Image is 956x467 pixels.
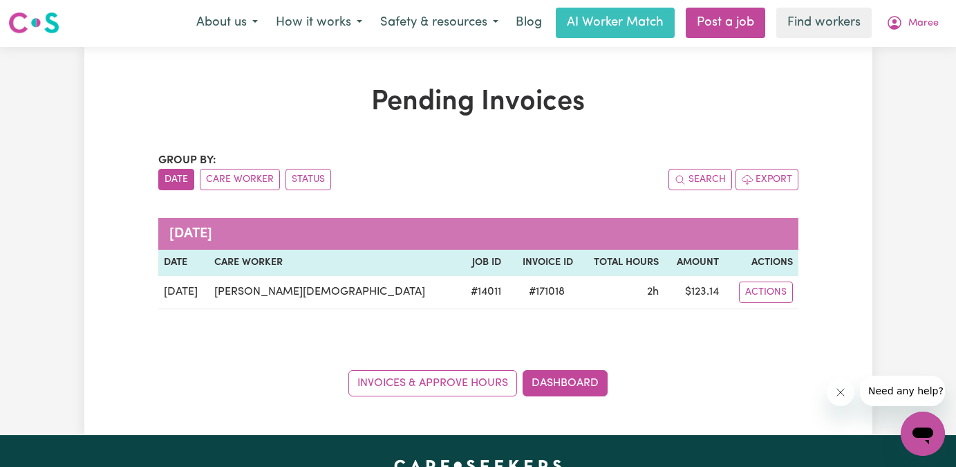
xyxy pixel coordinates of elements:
span: # 171018 [521,284,573,300]
button: About us [187,8,267,37]
button: Actions [739,282,793,303]
h1: Pending Invoices [158,86,798,119]
button: My Account [877,8,948,37]
span: Group by: [158,155,216,166]
button: sort invoices by paid status [285,169,331,190]
button: How it works [267,8,371,37]
td: # 14011 [460,276,507,309]
iframe: Close message [827,378,854,406]
a: Find workers [776,8,872,38]
th: Amount [664,250,724,276]
caption: [DATE] [158,218,798,250]
th: Total Hours [579,250,664,276]
th: Care Worker [209,250,460,276]
th: Actions [724,250,798,276]
a: Dashboard [523,370,608,396]
a: AI Worker Match [556,8,675,38]
span: Maree [908,16,939,31]
td: [PERSON_NAME][DEMOGRAPHIC_DATA] [209,276,460,309]
button: sort invoices by care worker [200,169,280,190]
a: Invoices & Approve Hours [348,370,517,396]
a: Blog [507,8,550,38]
button: Safety & resources [371,8,507,37]
a: Careseekers logo [8,7,59,39]
button: Search [668,169,732,190]
button: sort invoices by date [158,169,194,190]
span: 2 hours [647,286,659,297]
iframe: Message from company [860,376,945,406]
td: [DATE] [158,276,209,309]
th: Job ID [460,250,507,276]
a: Post a job [686,8,765,38]
th: Invoice ID [507,250,579,276]
th: Date [158,250,209,276]
td: $ 123.14 [664,276,724,309]
iframe: Button to launch messaging window [901,412,945,456]
img: Careseekers logo [8,10,59,35]
button: Export [735,169,798,190]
